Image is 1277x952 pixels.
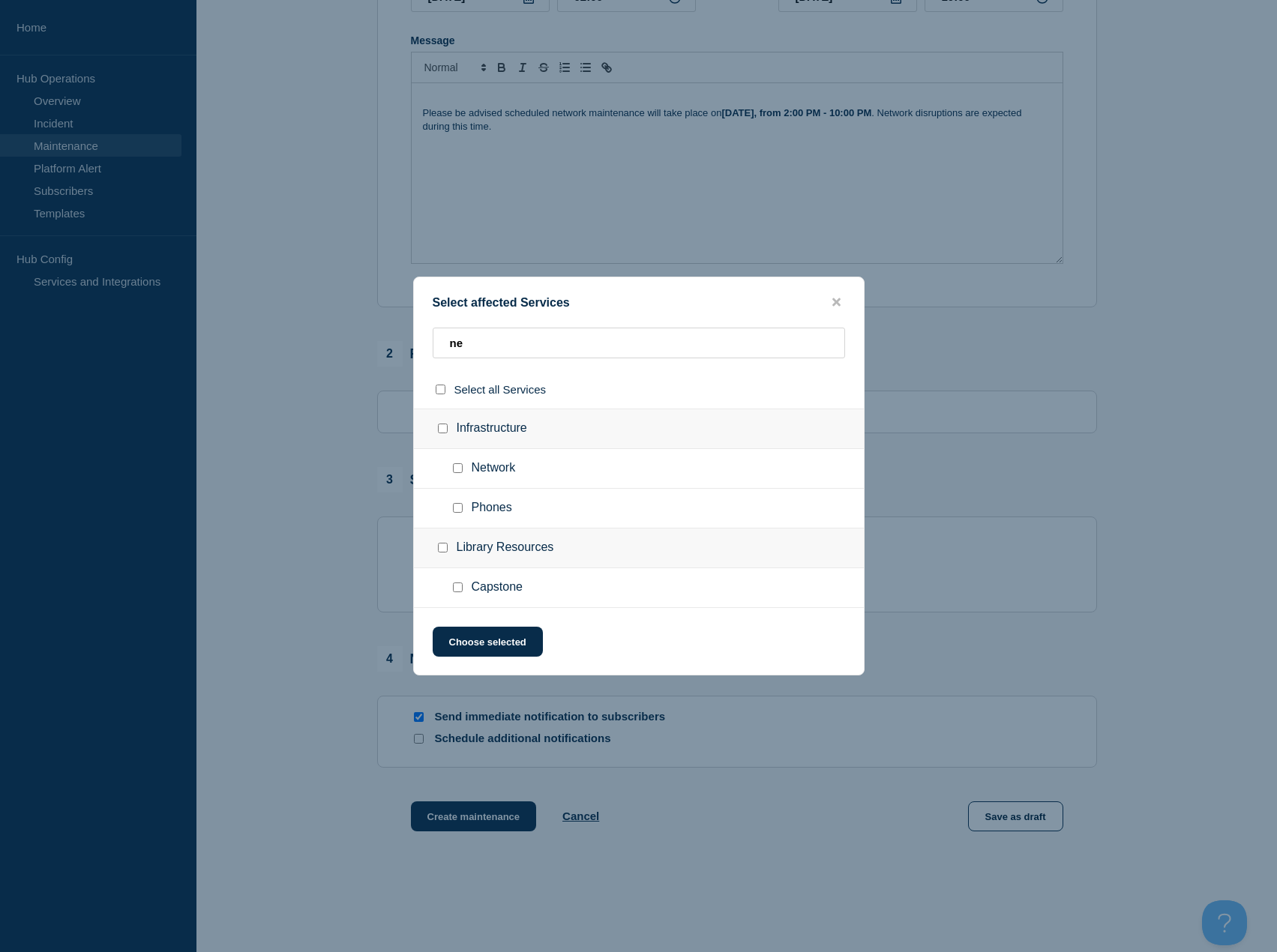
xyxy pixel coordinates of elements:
input: Phones checkbox [453,503,463,513]
input: Search [433,328,845,358]
span: Select all Services [454,383,547,396]
span: Phones [472,501,512,516]
input: select all checkbox [436,385,445,394]
div: Infrastructure [414,409,864,449]
input: Network checkbox [453,463,463,473]
button: close button [828,295,845,310]
input: Capstone checkbox [453,582,463,592]
div: Select affected Services [414,295,864,310]
span: Capstone [472,580,523,595]
button: Choose selected [433,627,543,657]
div: Library Resources [414,528,864,568]
span: Network [472,461,516,476]
input: Library Resources checkbox [438,543,448,552]
input: Infrastructure checkbox [438,424,448,433]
